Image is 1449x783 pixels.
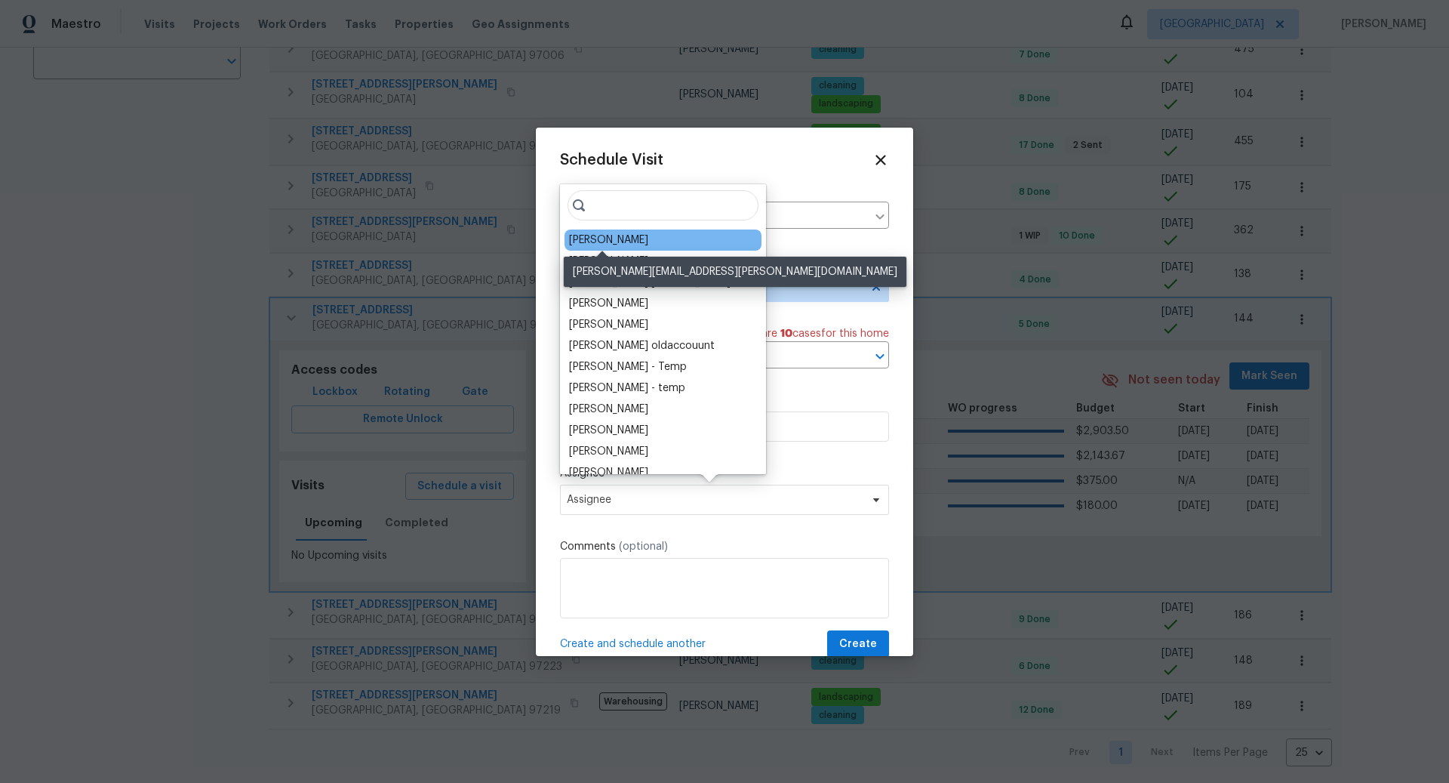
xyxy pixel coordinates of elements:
span: Schedule Visit [560,153,663,168]
button: Open [869,346,891,367]
span: Create [839,635,877,654]
div: [PERSON_NAME] [569,254,648,269]
div: [PERSON_NAME] [569,402,648,417]
div: [PERSON_NAME] [569,233,648,248]
label: Comments [560,539,889,554]
div: [PERSON_NAME] [569,423,648,438]
div: [PERSON_NAME][EMAIL_ADDRESS][PERSON_NAME][DOMAIN_NAME] [564,257,906,287]
span: Assignee [567,494,863,506]
div: [PERSON_NAME] oldaccouunt [569,338,715,353]
div: [PERSON_NAME] - temp [569,381,685,396]
span: There are case s for this home [733,326,889,341]
span: Create and schedule another [560,637,706,652]
div: [PERSON_NAME] [569,444,648,459]
div: [PERSON_NAME] [569,296,648,311]
div: [PERSON_NAME] [569,465,648,480]
span: 10 [780,328,792,339]
button: Create [827,630,889,658]
div: [PERSON_NAME] - Temp [569,359,687,375]
div: [PERSON_NAME] [569,317,648,332]
span: Close [872,152,889,168]
span: (optional) [619,541,668,552]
